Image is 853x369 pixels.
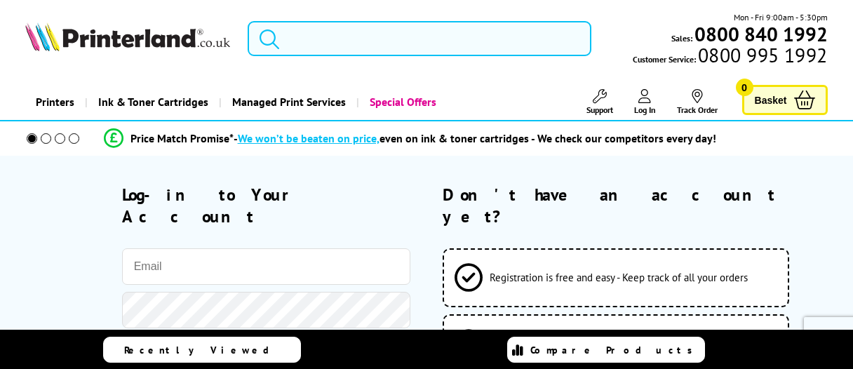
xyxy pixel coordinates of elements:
span: Compare Products [530,344,700,356]
b: 0800 840 1992 [694,21,828,47]
div: - even on ink & toner cartridges - We check our competitors every day! [234,131,716,145]
span: Recently Viewed [124,344,283,356]
a: Compare Products [507,337,705,363]
a: Special Offers [356,84,447,120]
span: 0800 995 1992 [696,48,827,62]
span: Support [586,105,613,115]
input: Email [122,248,410,285]
a: Track Order [677,89,718,115]
a: Ink & Toner Cartridges [85,84,219,120]
span: Mon - Fri 9:00am - 5:30pm [734,11,828,24]
img: Printerland Logo [25,22,229,51]
a: Log In [634,89,656,115]
span: Basket [755,90,787,109]
li: modal_Promise [7,126,812,151]
a: Printers [25,84,85,120]
h2: Log-in to Your Account [122,184,410,227]
span: We won’t be beaten on price, [238,131,380,145]
span: Sales: [671,32,692,45]
h2: Don't have an account yet? [443,184,828,227]
span: 0 [736,79,753,96]
a: Managed Print Services [219,84,356,120]
span: Price Match Promise* [130,131,234,145]
span: Registration is free and easy - Keep track of all your orders [490,271,748,284]
a: Printerland Logo [25,22,229,54]
span: Ink & Toner Cartridges [98,84,208,120]
span: Log In [634,105,656,115]
a: Support [586,89,613,115]
a: 0800 840 1992 [692,27,828,41]
span: Customer Service: [633,48,827,66]
a: Basket 0 [742,85,828,115]
a: Recently Viewed [103,337,301,363]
